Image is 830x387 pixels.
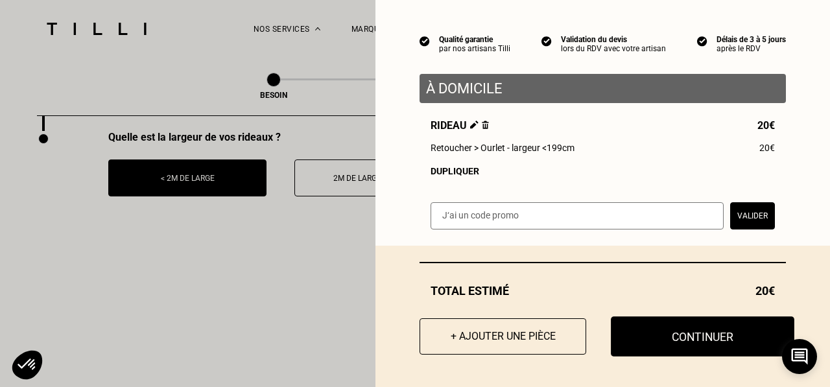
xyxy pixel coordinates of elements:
[431,202,724,229] input: J‘ai un code promo
[482,121,489,129] img: Supprimer
[431,166,775,176] div: Dupliquer
[420,318,586,355] button: + Ajouter une pièce
[757,119,775,132] span: 20€
[717,44,786,53] div: après le RDV
[541,35,552,47] img: icon list info
[611,316,794,357] button: Continuer
[730,202,775,229] button: Valider
[431,119,489,132] span: Rideau
[561,44,666,53] div: lors du RDV avec votre artisan
[420,35,430,47] img: icon list info
[470,121,479,129] img: Éditer
[426,80,779,97] p: À domicile
[420,284,786,298] div: Total estimé
[755,284,775,298] span: 20€
[717,35,786,44] div: Délais de 3 à 5 jours
[759,143,775,153] span: 20€
[561,35,666,44] div: Validation du devis
[431,143,575,153] span: Retoucher > Ourlet - largeur <199cm
[697,35,707,47] img: icon list info
[439,44,510,53] div: par nos artisans Tilli
[439,35,510,44] div: Qualité garantie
